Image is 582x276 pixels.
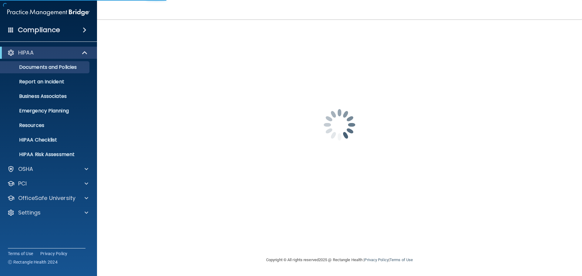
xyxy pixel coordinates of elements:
[7,6,90,18] img: PMB logo
[40,251,68,257] a: Privacy Policy
[7,209,88,216] a: Settings
[309,95,370,155] img: spinner.e123f6fc.gif
[7,180,88,187] a: PCI
[18,26,60,34] h4: Compliance
[4,137,87,143] p: HIPAA Checklist
[18,165,33,173] p: OSHA
[18,49,34,56] p: HIPAA
[4,93,87,99] p: Business Associates
[7,195,88,202] a: OfficeSafe University
[8,259,58,265] span: Ⓒ Rectangle Health 2024
[18,209,41,216] p: Settings
[7,49,88,56] a: HIPAA
[364,258,388,262] a: Privacy Policy
[229,250,450,270] div: Copyright © All rights reserved 2025 @ Rectangle Health | |
[7,165,88,173] a: OSHA
[477,233,575,257] iframe: Drift Widget Chat Controller
[18,180,27,187] p: PCI
[4,122,87,128] p: Resources
[4,79,87,85] p: Report an Incident
[18,195,75,202] p: OfficeSafe University
[4,151,87,158] p: HIPAA Risk Assessment
[4,64,87,70] p: Documents and Policies
[390,258,413,262] a: Terms of Use
[4,108,87,114] p: Emergency Planning
[8,251,33,257] a: Terms of Use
